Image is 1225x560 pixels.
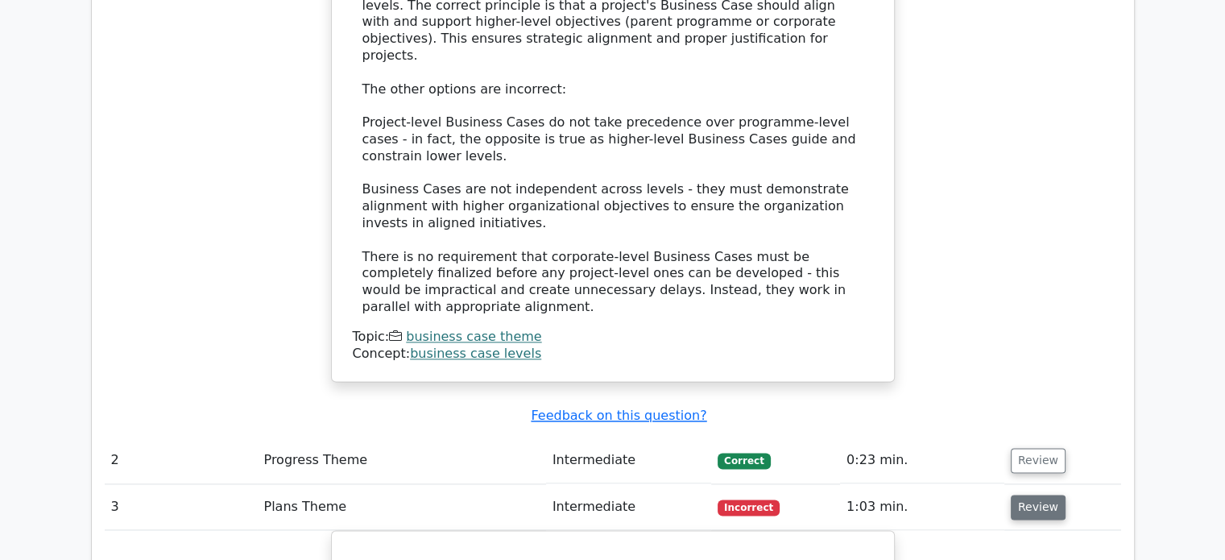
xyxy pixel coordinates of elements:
[353,329,873,346] div: Topic:
[257,438,545,483] td: Progress Theme
[410,346,541,361] a: business case levels
[546,438,711,483] td: Intermediate
[406,329,541,344] a: business case theme
[840,438,1004,483] td: 0:23 min.
[840,484,1004,530] td: 1:03 min.
[105,438,258,483] td: 2
[718,500,780,516] span: Incorrect
[105,484,258,530] td: 3
[531,408,706,423] a: Feedback on this question?
[718,453,770,469] span: Correct
[353,346,873,363] div: Concept:
[1011,495,1066,520] button: Review
[546,484,711,530] td: Intermediate
[1011,448,1066,473] button: Review
[257,484,545,530] td: Plans Theme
